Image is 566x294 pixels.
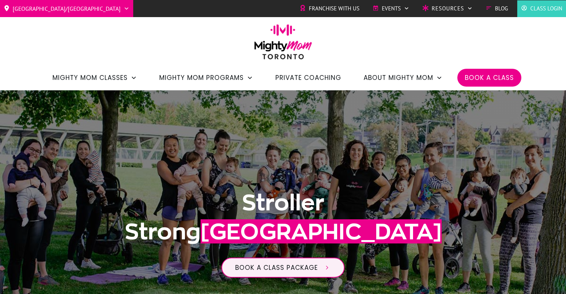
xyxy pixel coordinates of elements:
a: Mighty Mom Classes [52,71,137,84]
span: Events [382,3,401,14]
span: Mighty Mom Programs [159,71,244,84]
h1: Stroller Strong [83,188,484,246]
span: Franchise with Us [309,3,359,14]
a: Events [372,3,409,14]
a: Blog [486,3,508,14]
span: About Mighty Mom [364,71,433,84]
a: [GEOGRAPHIC_DATA]/[GEOGRAPHIC_DATA] [4,3,129,14]
a: Class Login [521,3,562,14]
a: About Mighty Mom [364,71,442,84]
span: Blog [495,3,508,14]
a: Franchise with Us [300,3,359,14]
a: Book a Class [465,71,514,84]
a: Resources [422,3,473,14]
span: Mighty Mom Classes [52,71,128,84]
span: Book a class package [235,263,318,272]
a: Private Coaching [275,71,341,84]
span: Resources [432,3,464,14]
span: Class Login [530,3,562,14]
a: Book a class package [221,258,345,278]
span: [GEOGRAPHIC_DATA]/[GEOGRAPHIC_DATA] [13,3,121,14]
a: Mighty Mom Programs [159,71,253,84]
img: mightymom-logo-toronto [250,24,316,65]
span: [GEOGRAPHIC_DATA] [201,219,442,243]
